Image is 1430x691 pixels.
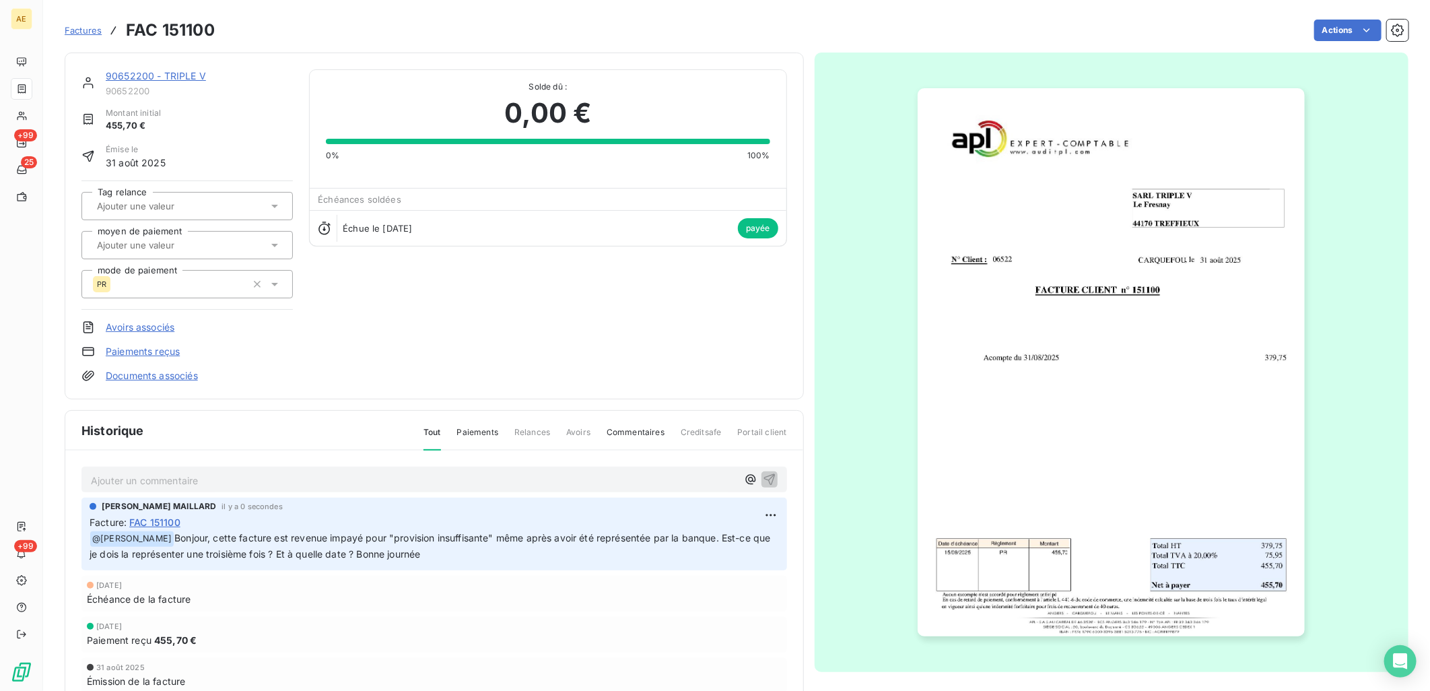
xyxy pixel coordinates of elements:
[457,426,498,449] span: Paiements
[106,107,161,119] span: Montant initial
[102,500,216,513] span: [PERSON_NAME] MAILLARD
[11,8,32,30] div: AE
[97,280,106,288] span: PR
[96,622,122,630] span: [DATE]
[1314,20,1382,41] button: Actions
[514,426,550,449] span: Relances
[96,200,231,212] input: Ajouter une valeur
[106,143,166,156] span: Émise le
[566,426,590,449] span: Avoirs
[14,129,37,141] span: +99
[737,426,786,449] span: Portail client
[21,156,37,168] span: 25
[106,321,174,334] a: Avoirs associés
[96,581,122,589] span: [DATE]
[106,86,293,96] span: 90652200
[106,156,166,170] span: 31 août 2025
[87,592,191,606] span: Échéance de la facture
[126,18,215,42] h3: FAC 151100
[747,150,770,162] span: 100%
[222,502,283,511] span: il y a 0 secondes
[681,426,722,449] span: Creditsafe
[326,150,339,162] span: 0%
[96,663,145,671] span: 31 août 2025
[106,70,206,81] a: 90652200 - TRIPLE V
[738,218,778,238] span: payée
[154,633,197,647] span: 455,70 €
[1384,645,1417,678] div: Open Intercom Messenger
[106,345,180,358] a: Paiements reçus
[65,24,102,37] a: Factures
[423,426,441,451] span: Tout
[87,633,151,647] span: Paiement reçu
[90,532,774,560] span: Bonjour, cette facture est revenue impayé pour "provision insuffisante" même après avoir été repr...
[11,661,32,683] img: Logo LeanPay
[343,223,412,234] span: Échue le [DATE]
[607,426,665,449] span: Commentaires
[65,25,102,36] span: Factures
[106,119,161,133] span: 455,70 €
[90,515,127,529] span: Facture :
[318,194,401,205] span: Échéances soldées
[326,81,770,93] span: Solde dû :
[81,422,144,440] span: Historique
[918,88,1305,636] img: invoice_thumbnail
[106,369,198,383] a: Documents associés
[504,93,591,133] span: 0,00 €
[96,239,231,251] input: Ajouter une valeur
[129,515,180,529] span: FAC 151100
[90,531,174,547] span: @ [PERSON_NAME]
[14,540,37,552] span: +99
[87,674,185,688] span: Émission de la facture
